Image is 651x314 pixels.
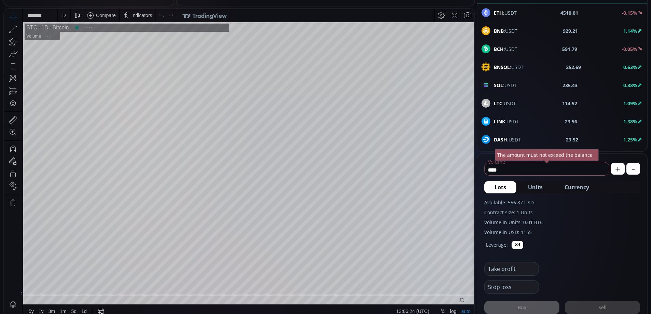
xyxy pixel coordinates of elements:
b: 591.79 [562,45,577,53]
div: The amount must not exceed the balance [495,149,599,161]
div: Toggle Auto Scale [455,296,469,309]
div: log [446,300,452,305]
b: LTC [494,100,502,107]
b: 252.69 [566,64,581,71]
div: 3m [44,300,51,305]
span: 13:06:24 (UTC) [392,300,425,305]
button: - [626,163,640,175]
span: Lots [494,183,506,191]
b: 23.52 [566,136,578,143]
b: BCH [494,46,504,52]
span: Currency [565,183,589,191]
span: :USDT [494,100,516,107]
b: LINK [494,118,505,125]
div: 1y [35,300,40,305]
div:  [6,91,12,98]
label: Contract size: 1 Units [484,209,640,216]
div: D [58,4,62,9]
b: SOL [494,82,503,88]
div: 1d [77,300,83,305]
span: Units [528,183,543,191]
b: -0.15% [622,10,637,16]
div: auto [457,300,466,305]
span: :USDT [494,82,517,89]
div: Volume [22,25,37,30]
b: 0.63% [623,64,637,70]
b: 1.25% [623,136,637,143]
b: 1.09% [623,100,637,107]
button: Lots [484,181,516,193]
div: BTC [22,16,33,22]
div: 5d [67,300,73,305]
b: 1.38% [623,118,637,125]
button: ✕1 [512,241,523,249]
b: 0.38% [623,82,637,88]
label: Volume in USD: 1155 [484,229,640,236]
div: 1D [33,16,44,22]
span: :USDT [494,27,517,35]
b: 235.43 [562,82,578,89]
div: Go to [92,296,103,309]
button: Currency [554,181,599,193]
span: :USDT [494,118,519,125]
div: 5y [25,300,30,305]
div: 1m [56,300,62,305]
b: 114.52 [562,100,577,107]
b: DASH [494,136,507,143]
button: 13:06:24 (UTC) [390,296,428,309]
span: :USDT [494,136,521,143]
div: Toggle Log Scale [444,296,455,309]
div: Indicators [127,4,148,9]
b: 929.21 [563,27,578,35]
div: Market open [70,16,76,22]
b: 4510.01 [560,9,578,16]
button: + [611,163,625,175]
span: :USDT [494,45,517,53]
b: -0.05% [622,46,637,52]
div: Compare [92,4,112,9]
div: Bitcoin [44,16,65,22]
span: :USDT [494,64,524,71]
span: :USDT [494,9,517,16]
div: Hide Drawings Toolbar [16,280,19,289]
label: Available: 556.87 USD [484,199,640,206]
button: Units [518,181,553,193]
b: 23.56 [565,118,577,125]
b: BNSOL [494,64,510,70]
b: ETH [494,10,503,16]
label: Leverage: [486,241,508,248]
label: Volume in Units: 0.01 BTC [484,219,640,226]
b: 1.14% [623,28,637,34]
div: Toggle Percentage [434,296,444,309]
b: BNB [494,28,504,34]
